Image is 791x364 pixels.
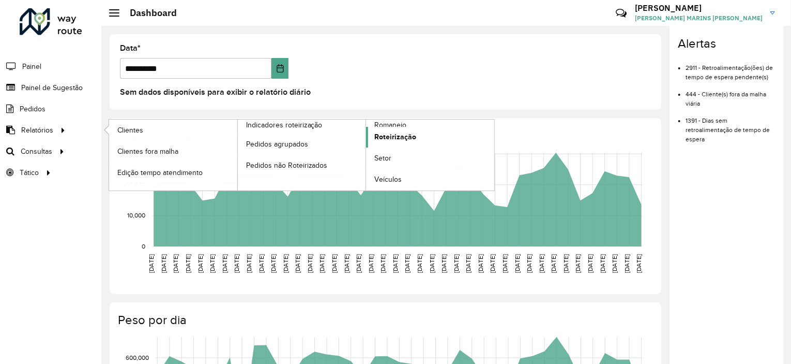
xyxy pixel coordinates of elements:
[490,254,496,273] text: [DATE]
[21,146,52,157] span: Consultas
[686,82,775,108] li: 444 - Cliente(s) fora da malha viária
[366,169,494,190] a: Veículos
[379,254,386,273] text: [DATE]
[118,313,651,328] h4: Peso por dia
[477,254,484,273] text: [DATE]
[623,254,630,273] text: [DATE]
[209,254,216,273] text: [DATE]
[374,120,406,130] span: Romaneio
[374,153,391,164] span: Setor
[611,254,618,273] text: [DATE]
[282,254,289,273] text: [DATE]
[160,254,167,273] text: [DATE]
[246,139,308,150] span: Pedidos agrupados
[562,254,569,273] text: [DATE]
[20,167,39,178] span: Tático
[120,86,311,98] label: Sem dados disponíveis para exibir o relatório diário
[465,254,471,273] text: [DATE]
[635,3,763,13] h3: [PERSON_NAME]
[374,174,402,185] span: Veículos
[343,254,350,273] text: [DATE]
[538,254,545,273] text: [DATE]
[514,254,521,273] text: [DATE]
[246,160,328,171] span: Pedidos não Roteirizados
[117,125,143,136] span: Clientes
[258,254,265,273] text: [DATE]
[119,7,177,19] h2: Dashboard
[319,254,326,273] text: [DATE]
[120,42,141,54] label: Data
[599,254,606,273] text: [DATE]
[20,104,45,114] span: Pedidos
[355,254,362,273] text: [DATE]
[374,132,416,142] span: Roteirização
[233,254,240,273] text: [DATE]
[22,61,41,72] span: Painel
[587,254,594,273] text: [DATE]
[686,108,775,144] li: 1391 - Dias sem retroalimentação de tempo de espera
[173,254,179,273] text: [DATE]
[686,55,775,82] li: 2911 - Retroalimentação(ões) de tempo de espera pendente(s)
[440,254,447,273] text: [DATE]
[270,254,277,273] text: [DATE]
[453,254,460,273] text: [DATE]
[678,36,775,51] h4: Alertas
[109,141,237,162] a: Clientes fora malha
[551,254,557,273] text: [DATE]
[368,254,374,273] text: [DATE]
[127,212,145,219] text: 10,000
[366,148,494,169] a: Setor
[246,254,252,273] text: [DATE]
[238,120,495,191] a: Romaneio
[109,120,366,191] a: Indicadores roteirização
[294,254,301,273] text: [DATE]
[404,254,411,273] text: [DATE]
[635,13,763,23] span: [PERSON_NAME] MARINS [PERSON_NAME]
[21,82,83,93] span: Painel de Sugestão
[109,120,237,140] a: Clientes
[117,167,203,178] span: Edição tempo atendimento
[526,254,533,273] text: [DATE]
[148,254,155,273] text: [DATE]
[142,243,145,250] text: 0
[636,254,643,273] text: [DATE]
[610,2,632,24] a: Contato Rápido
[117,146,178,157] span: Clientes fora malha
[109,162,237,183] a: Edição tempo atendimento
[197,254,204,273] text: [DATE]
[221,254,228,273] text: [DATE]
[429,254,435,273] text: [DATE]
[21,125,53,136] span: Relatórios
[246,120,323,130] span: Indicadores roteirização
[271,58,289,79] button: Choose Date
[366,127,494,148] a: Roteirização
[307,254,313,273] text: [DATE]
[238,155,366,176] a: Pedidos não Roteirizados
[331,254,338,273] text: [DATE]
[126,354,149,361] text: 600,000
[185,254,191,273] text: [DATE]
[416,254,423,273] text: [DATE]
[238,134,366,154] a: Pedidos agrupados
[392,254,399,273] text: [DATE]
[501,254,508,273] text: [DATE]
[575,254,582,273] text: [DATE]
